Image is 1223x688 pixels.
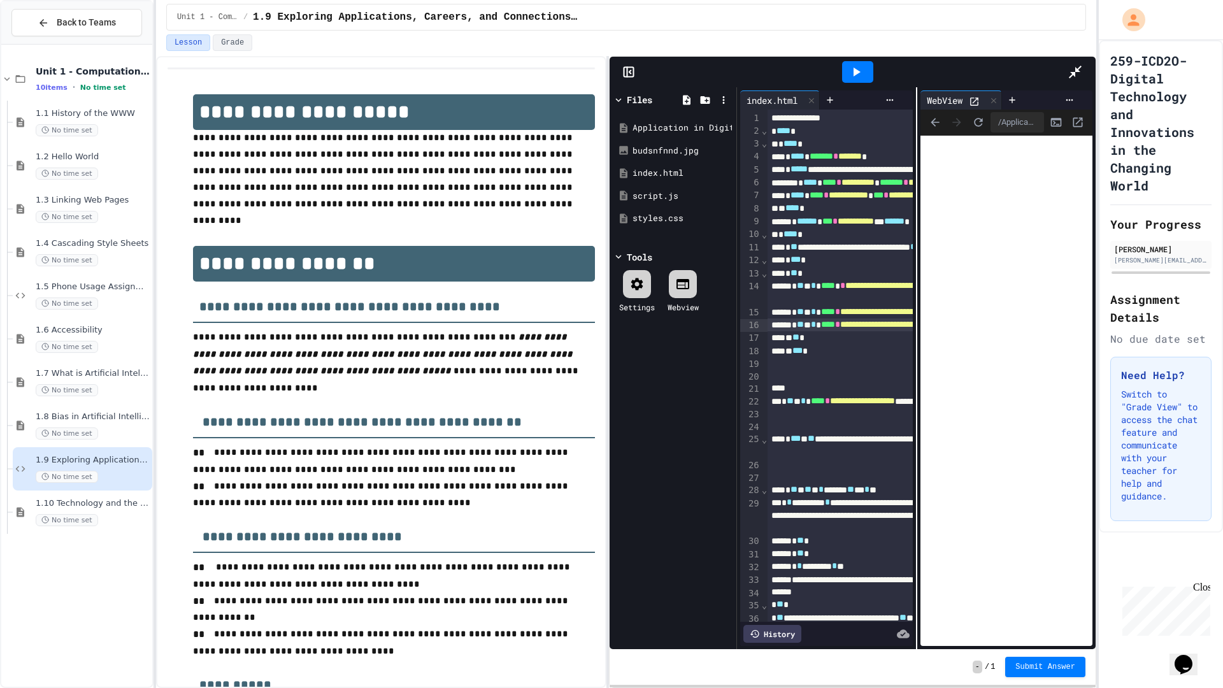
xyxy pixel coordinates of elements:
span: No time set [36,514,98,526]
span: 1.8 Bias in Artificial Intelligence [36,412,150,422]
button: Grade [213,34,252,51]
div: /Applications%20of%20Digital%20Technology.html [991,112,1044,133]
div: 28 [740,484,761,497]
span: Fold line [761,268,768,278]
span: 1.10 Technology and the Environment [36,498,150,509]
div: My Account [1109,5,1148,34]
h2: Your Progress [1110,215,1212,233]
div: Files [627,93,652,106]
div: 3 [740,138,761,150]
iframe: chat widget [1117,582,1210,636]
span: Fold line [761,434,768,445]
span: 1.2 Hello World [36,152,150,162]
div: 21 [740,383,761,396]
div: Settings [619,301,655,313]
div: Chat with us now!Close [5,5,88,81]
div: 33 [740,574,761,587]
span: Unit 1 - Computational Thinking and Making Connections [36,66,150,77]
span: 1.7 What is Artificial Intelligence (AI) [36,368,150,379]
button: Open in new tab [1068,113,1087,132]
span: Submit Answer [1015,662,1075,672]
div: 17 [740,332,761,345]
span: 1.4 Cascading Style Sheets [36,238,150,249]
span: • [73,82,75,92]
div: WebView [920,94,969,107]
span: Fold line [761,600,768,610]
span: Forward [947,113,966,132]
div: 36 [740,613,761,626]
div: Tools [627,250,652,264]
div: No due date set [1110,331,1212,347]
div: 34 [740,587,761,600]
span: Fold line [761,485,768,495]
div: 22 [740,396,761,408]
span: 1.3 Linking Web Pages [36,195,150,206]
div: 29 [740,498,761,536]
span: - [973,661,982,673]
div: 12 [740,254,761,267]
button: Refresh [969,113,988,132]
p: Switch to "Grade View" to access the chat feature and communicate with your teacher for help and ... [1121,388,1201,503]
div: script.js [633,190,732,203]
div: index.html [740,90,820,110]
div: Application in Digital Technology [633,122,732,134]
div: 13 [740,268,761,280]
div: 16 [740,319,761,332]
span: Back to Teams [57,16,116,29]
span: Back [926,113,945,132]
span: No time set [36,341,98,353]
span: Unit 1 - Computational Thinking and Making Connections [177,12,238,22]
h3: Need Help? [1121,368,1201,383]
span: No time set [80,83,126,92]
span: 1 [991,662,995,672]
button: Lesson [166,34,210,51]
div: 10 [740,228,761,241]
div: 31 [740,548,761,561]
span: / [243,12,248,22]
div: 9 [740,215,761,228]
button: Submit Answer [1005,657,1085,677]
span: No time set [36,254,98,266]
div: 26 [740,459,761,472]
span: Fold line [761,255,768,265]
button: Console [1047,113,1066,132]
span: 1.6 Accessibility [36,325,150,336]
span: / [985,662,989,672]
div: History [743,625,801,643]
span: No time set [36,427,98,440]
div: 6 [740,176,761,189]
div: index.html [740,94,804,107]
span: Fold line [761,138,768,148]
iframe: Web Preview [920,136,1092,647]
div: 5 [740,164,761,176]
span: No time set [36,384,98,396]
div: 14 [740,280,761,306]
h1: 259-ICD2O-Digital Technology and Innovations in the Changing World [1110,52,1212,194]
div: 18 [740,345,761,358]
span: No time set [36,297,98,310]
div: 19 [740,358,761,371]
span: 10 items [36,83,68,92]
div: 15 [740,306,761,319]
div: 1 [740,112,761,125]
div: 8 [740,203,761,215]
span: 1.9 Exploring Applications, Careers, and Connections in the Digital World [36,455,150,466]
h2: Assignment Details [1110,290,1212,326]
div: [PERSON_NAME][EMAIL_ADDRESS][DOMAIN_NAME] [1114,255,1208,265]
iframe: chat widget [1169,637,1210,675]
div: 27 [740,472,761,485]
span: No time set [36,124,98,136]
div: 25 [740,433,761,459]
div: 24 [740,421,761,434]
span: 1.9 Exploring Applications, Careers, and Connections in the Digital World [253,10,579,25]
div: styles.css [633,212,732,225]
div: 30 [740,535,761,548]
span: No time set [36,168,98,180]
div: 4 [740,150,761,163]
div: [PERSON_NAME] [1114,243,1208,255]
span: Fold line [761,125,768,136]
div: Webview [668,301,699,313]
span: No time set [36,211,98,223]
span: 1.5 Phone Usage Assignment [36,282,150,292]
div: 20 [740,371,761,383]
